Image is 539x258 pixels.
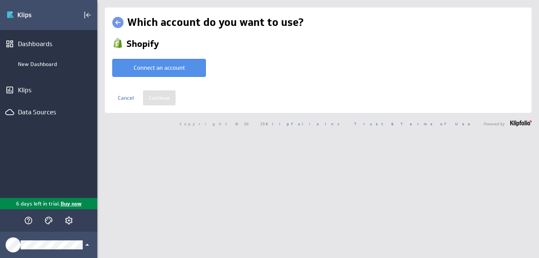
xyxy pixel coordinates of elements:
[112,90,139,105] a: Cancel
[81,9,94,21] div: Collapse
[18,86,79,94] div: Klips
[64,216,73,225] svg: Account and settings
[180,122,346,126] span: Copyright © 2025
[44,216,53,225] svg: Themes
[42,214,55,227] div: Themes
[63,214,75,227] div: Account and settings
[22,214,35,227] div: Help
[60,200,82,208] p: Buy now
[127,15,304,30] h1: Which account do you want to use?
[18,108,79,116] div: Data Sources
[6,9,59,21] img: Klipfolio klips logo
[18,40,79,48] div: Dashboards
[127,40,522,47] h2: Shopify
[18,61,94,67] div: New Dashboard
[16,200,60,208] p: 6 days left in trial.
[266,121,346,126] a: Klipfolio Inc.
[510,120,532,126] img: logo-footer.png
[112,37,124,49] img: image8826962824540305007.png
[143,90,176,105] input: Continue
[112,59,206,77] button: Connect an account
[354,121,475,126] a: Trust & Terms of Use
[483,122,505,126] span: Powered by
[6,9,59,21] div: Go to Dashboards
